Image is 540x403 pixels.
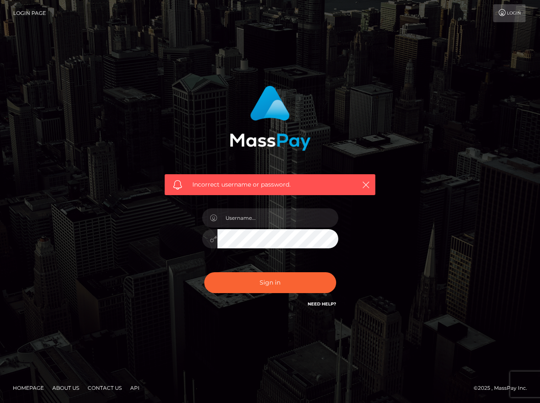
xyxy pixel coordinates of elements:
[217,208,338,227] input: Username...
[493,4,526,22] a: Login
[204,272,336,293] button: Sign in
[13,4,46,22] a: Login Page
[308,301,336,307] a: Need Help?
[84,381,125,394] a: Contact Us
[230,86,311,151] img: MassPay Login
[474,383,534,393] div: © 2025 , MassPay Inc.
[127,381,143,394] a: API
[49,381,83,394] a: About Us
[192,180,348,189] span: Incorrect username or password.
[9,381,47,394] a: Homepage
